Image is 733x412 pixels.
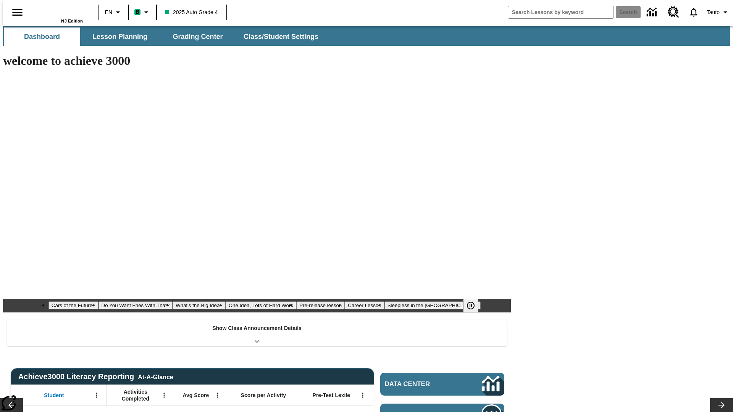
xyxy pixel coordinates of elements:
[385,380,456,388] span: Data Center
[710,398,733,412] button: Lesson carousel, Next
[98,301,173,309] button: Slide 2 Do You Want Fries With That?
[173,32,223,41] span: Grading Center
[18,372,173,381] span: Achieve3000 Literacy Reporting
[463,299,486,312] div: Pause
[4,27,80,46] button: Dashboard
[102,5,126,19] button: Language: EN, Select a language
[463,299,478,312] button: Pause
[212,324,302,332] p: Show Class Announcement Details
[3,26,730,46] div: SubNavbar
[345,301,384,309] button: Slide 6 Career Lesson
[313,392,350,399] span: Pre-Test Lexile
[508,6,614,18] input: search field
[44,392,64,399] span: Student
[82,27,158,46] button: Lesson Planning
[237,27,325,46] button: Class/Student Settings
[6,1,29,24] button: Open side menu
[704,5,733,19] button: Profile/Settings
[138,372,173,381] div: At-A-Glance
[48,301,98,309] button: Slide 1 Cars of the Future?
[241,392,286,399] span: Score per Activity
[136,7,139,17] span: B
[380,373,504,396] a: Data Center
[226,301,296,309] button: Slide 4 One Idea, Lots of Hard Work
[182,392,209,399] span: Avg Score
[110,388,161,402] span: Activities Completed
[684,2,704,22] a: Notifications
[212,389,223,401] button: Open Menu
[173,301,226,309] button: Slide 3 What's the Big Idea?
[24,32,60,41] span: Dashboard
[33,3,83,23] div: Home
[61,19,83,23] span: NJ Edition
[160,27,236,46] button: Grading Center
[642,2,663,23] a: Data Center
[33,3,83,19] a: Home
[131,5,154,19] button: Boost Class color is mint green. Change class color
[663,2,684,23] a: Resource Center, Will open in new tab
[158,389,170,401] button: Open Menu
[92,32,147,41] span: Lesson Planning
[3,27,325,46] div: SubNavbar
[357,389,368,401] button: Open Menu
[707,8,720,16] span: Tauto
[244,32,318,41] span: Class/Student Settings
[384,301,481,309] button: Slide 7 Sleepless in the Animal Kingdom
[165,8,218,16] span: 2025 Auto Grade 4
[105,8,112,16] span: EN
[7,320,507,346] div: Show Class Announcement Details
[91,389,102,401] button: Open Menu
[3,54,511,68] h1: welcome to achieve 3000
[296,301,345,309] button: Slide 5 Pre-release lesson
